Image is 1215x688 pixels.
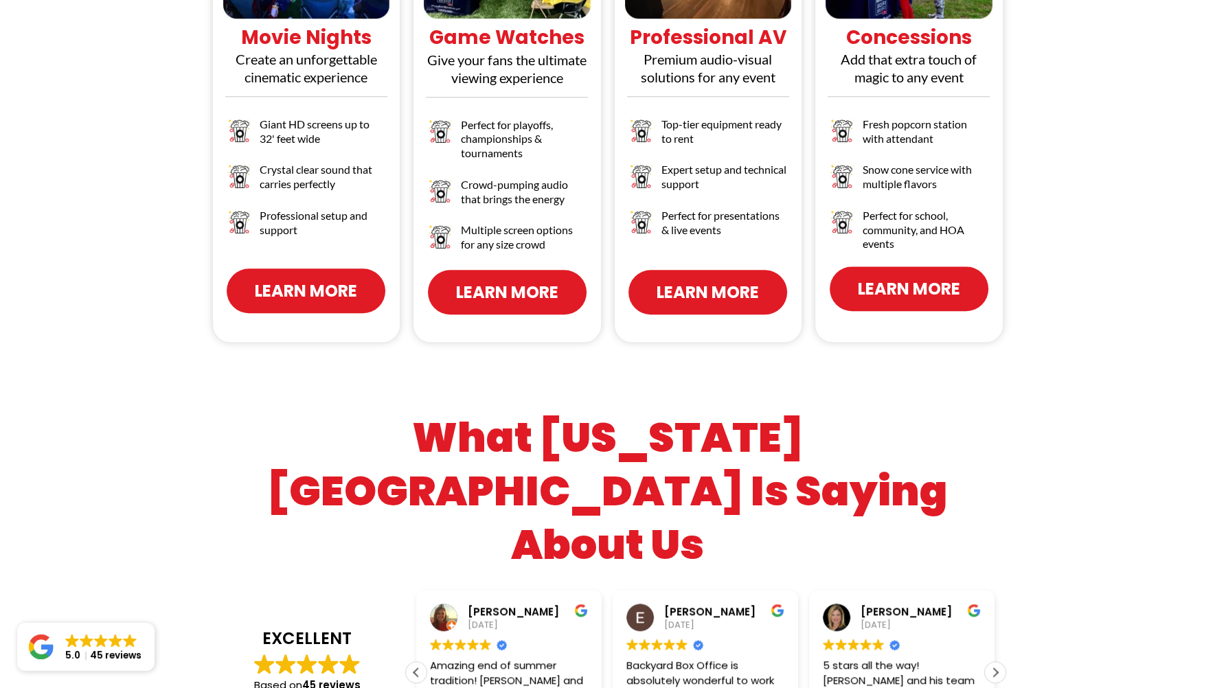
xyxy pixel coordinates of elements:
[661,117,788,146] h2: Top-tier equipment ready to rent
[479,639,491,650] img: Google
[275,654,296,674] img: Google
[417,25,598,50] h1: Game Watches
[829,209,856,236] img: Image
[618,25,799,50] h1: Professional AV
[985,662,1006,683] div: Next review
[227,209,253,236] img: Image
[628,117,655,144] img: Image
[461,178,587,207] h2: Crowd-pumping audio that brings the energy
[863,209,989,251] h2: Perfect for school, community, and HOA events
[651,639,663,650] img: Google
[861,604,981,619] div: [PERSON_NAME]
[406,662,427,683] div: Previous review
[830,266,988,311] a: Learn More
[872,639,884,650] img: Google
[628,163,655,190] img: Image
[863,163,989,192] h2: Snow cone service with multiple flavors
[664,619,784,631] div: [DATE]
[339,654,360,674] img: Google
[461,223,587,252] h2: Multiple screen options for any size crowd
[216,50,397,68] p: Create an unforgettable
[829,117,856,144] img: Image
[455,639,466,650] img: Google
[848,639,859,650] img: Google
[618,68,799,86] p: solutions for any event
[430,604,457,631] img: Megan Holmes profile picture
[467,639,479,650] img: Google
[626,604,654,631] img: Ethan Haines profile picture
[835,639,847,650] img: Google
[442,639,454,650] img: Google
[216,68,397,86] p: cinematic experience
[318,654,339,674] img: Google
[260,209,386,238] h2: Professional setup and support
[417,69,598,87] p: viewing experience
[664,604,784,619] div: [PERSON_NAME]
[209,411,1006,571] h1: What [US_STATE][GEOGRAPHIC_DATA] Is Saying About Us
[823,604,850,631] img: Shannon Wilson profile picture
[967,604,981,617] img: Google
[628,270,787,314] a: Learn More
[428,270,587,314] a: Learn More
[663,639,675,650] img: Google
[829,163,856,190] img: Image
[223,627,391,650] strong: EXCELLENT
[227,117,253,144] img: Image
[468,619,588,631] div: [DATE]
[661,209,788,238] h2: Perfect for presentations & live events
[858,277,960,301] span: Learn More
[255,279,357,303] span: Learn More
[260,163,386,192] h2: Crystal clear sound that carries perfectly
[427,223,454,250] img: Image
[657,280,759,304] span: Learn More
[819,68,999,86] p: magic to any event
[17,623,155,671] a: Close GoogleGoogleGoogleGoogleGoogle 5.045 reviews
[574,604,588,617] img: Google
[819,50,999,68] p: Add that extra touch of
[260,117,386,146] h2: Giant HD screens up to 32' feet wide
[626,639,638,650] img: Google
[771,604,784,617] img: Google
[618,50,799,68] p: Premium audio-visual
[227,268,385,313] a: Learn More
[676,639,688,650] img: Google
[661,163,788,192] h2: Expert setup and technical support
[461,118,587,161] h2: Perfect for playoffs, championships & tournaments
[427,178,454,205] img: Image
[427,118,454,145] img: Image
[227,163,253,190] img: Image
[297,654,317,674] img: Google
[819,25,999,50] h1: Concessions
[863,117,989,146] h2: Fresh popcorn station with attendant
[628,209,655,236] img: Image
[860,639,872,650] img: Google
[639,639,650,650] img: Google
[861,619,981,631] div: [DATE]
[823,639,834,650] img: Google
[216,25,397,50] h1: Movie Nights
[430,639,442,650] img: Google
[417,51,598,69] p: Give your fans the ultimate
[468,604,588,619] div: [PERSON_NAME]
[254,654,275,674] img: Google
[456,280,558,304] span: Learn More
